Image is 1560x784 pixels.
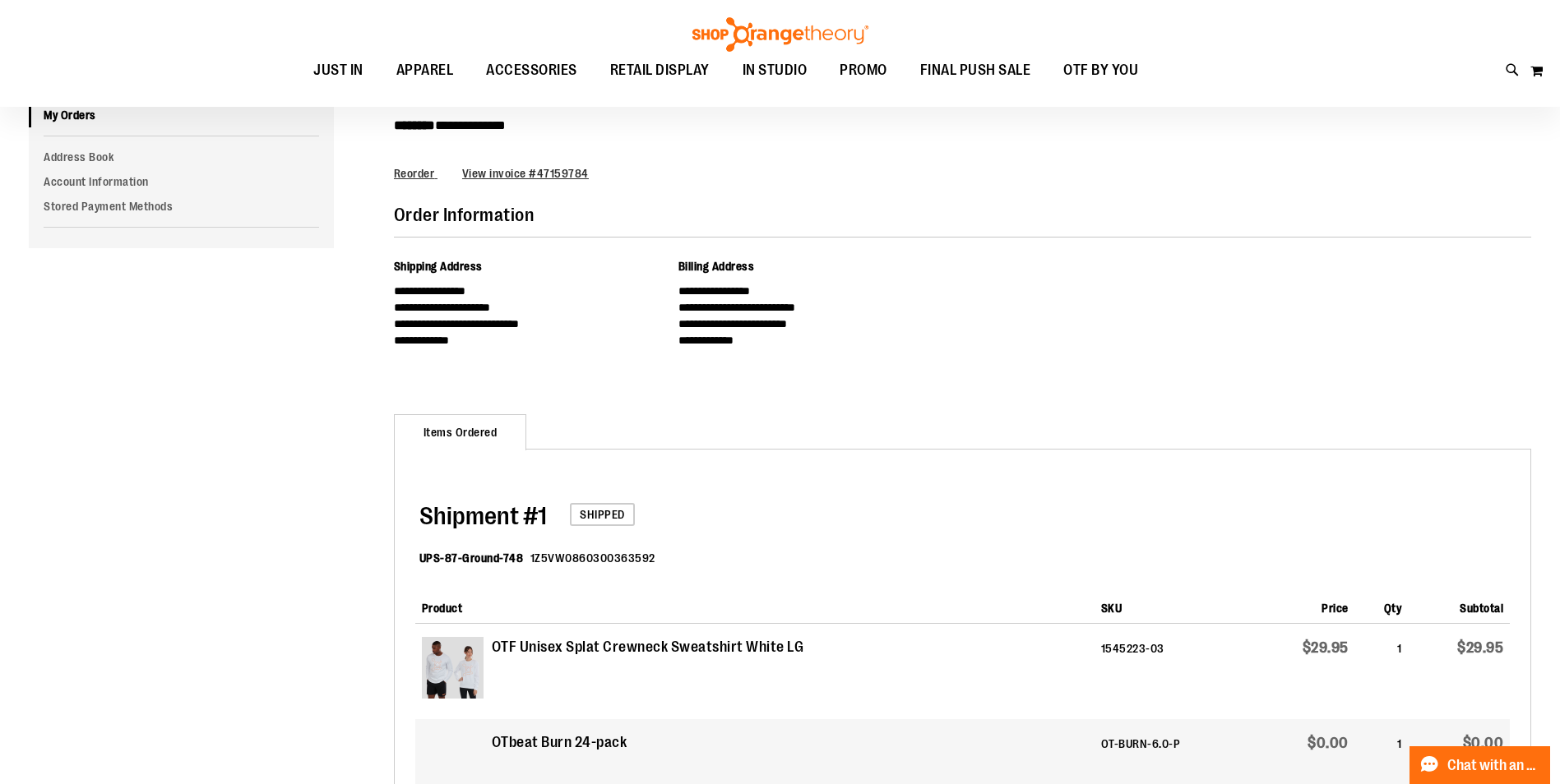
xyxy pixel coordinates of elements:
span: $0.00 [1463,735,1504,751]
span: OTF BY YOU [1063,52,1138,89]
span: PROMO [840,52,887,89]
span: Order Information [394,205,535,225]
img: Shop Orangetheory [690,17,871,52]
span: RETAIL DISPLAY [610,52,710,89]
span: FINAL PUSH SALE [920,52,1031,89]
td: 1 [1355,624,1408,719]
span: $29.95 [1303,639,1349,656]
button: Chat with an Expert [1410,746,1551,784]
th: Subtotal [1408,587,1510,624]
span: 1 [419,502,547,530]
th: Price [1253,587,1355,624]
a: Stored Payment Methods [29,194,334,219]
span: Reorder [394,167,435,180]
span: APPAREL [396,52,454,89]
span: $0.00 [1308,735,1349,751]
a: Account Information [29,169,334,194]
a: Address Book [29,145,334,169]
a: My Orders [29,103,334,127]
span: Chat with an Expert [1447,758,1540,773]
td: 1545223-03 [1095,624,1253,719]
dd: 1Z5VW0860300363592 [530,550,655,566]
a: View invoice #47159784 [462,167,589,180]
span: Shipping Address [394,260,483,273]
strong: OTbeat Burn 24-pack [492,732,627,754]
span: ACCESSORIES [486,52,577,89]
span: IN STUDIO [743,52,808,89]
dt: UPS-87-Ground-748 [419,550,524,566]
span: View invoice # [462,167,537,180]
strong: Items Ordered [394,414,527,450]
a: Reorder [394,167,437,180]
th: Qty [1355,587,1408,624]
span: JUST IN [313,52,363,89]
span: $29.95 [1457,639,1503,656]
img: Unisex Splat Crewneck Sweatshirt [422,637,484,699]
th: SKU [1095,587,1253,624]
th: Product [415,587,1095,624]
span: Shipment # [419,502,538,530]
strong: OTF Unisex Splat Crewneck Sweatshirt White LG [492,637,804,658]
span: Billing Address [678,260,755,273]
span: Shipped [570,503,635,526]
